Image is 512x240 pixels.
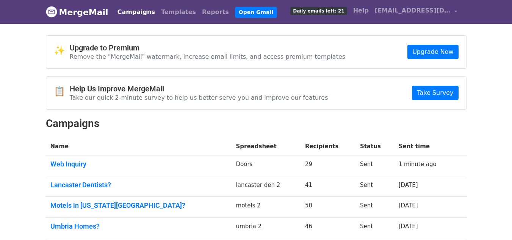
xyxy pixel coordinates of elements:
[158,5,199,20] a: Templates
[355,176,394,197] td: Sent
[50,222,227,231] a: Umbria Homes?
[46,117,467,130] h2: Campaigns
[46,6,57,17] img: MergeMail logo
[355,138,394,155] th: Status
[114,5,158,20] a: Campaigns
[399,223,418,230] a: [DATE]
[232,197,301,218] td: motels 2
[50,160,227,168] a: Web Inquiry
[54,86,70,97] span: 📋
[412,86,458,100] a: Take Survey
[355,155,394,176] td: Sent
[301,217,355,238] td: 46
[46,138,232,155] th: Name
[70,94,328,102] p: Take our quick 2-minute survey to help us better serve you and improve our features
[399,182,418,188] a: [DATE]
[54,45,70,56] span: ✨
[46,4,108,20] a: MergeMail
[232,155,301,176] td: Doors
[301,155,355,176] td: 29
[235,7,277,18] a: Open Gmail
[399,202,418,209] a: [DATE]
[70,84,328,93] h4: Help Us Improve MergeMail
[70,43,346,52] h4: Upgrade to Premium
[70,53,346,61] p: Remove the "MergeMail" watermark, increase email limits, and access premium templates
[50,201,227,210] a: Motels in [US_STATE][GEOGRAPHIC_DATA]?
[301,176,355,197] td: 41
[301,197,355,218] td: 50
[301,138,355,155] th: Recipients
[350,3,372,18] a: Help
[290,7,347,15] span: Daily emails left: 21
[232,176,301,197] td: lancaster den 2
[355,217,394,238] td: Sent
[232,217,301,238] td: umbria 2
[399,161,437,168] a: 1 minute ago
[232,138,301,155] th: Spreadsheet
[199,5,232,20] a: Reports
[394,138,455,155] th: Sent time
[407,45,458,59] a: Upgrade Now
[372,3,460,21] a: [EMAIL_ADDRESS][DOMAIN_NAME]
[375,6,451,15] span: [EMAIL_ADDRESS][DOMAIN_NAME]
[287,3,350,18] a: Daily emails left: 21
[50,181,227,189] a: Lancaster Dentists?
[355,197,394,218] td: Sent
